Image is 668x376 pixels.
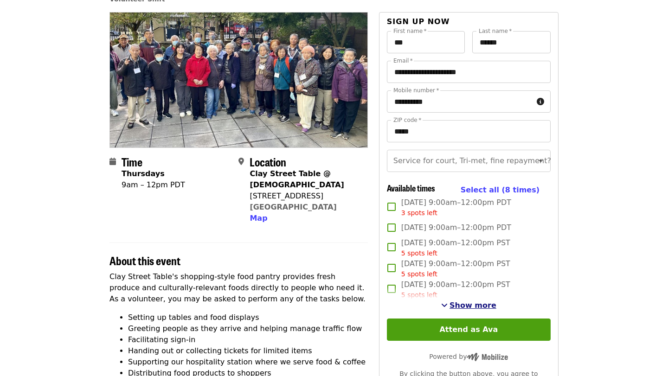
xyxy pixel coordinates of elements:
button: Select all (8 times) [461,183,540,197]
span: Map [250,214,267,223]
i: circle-info icon [537,97,544,106]
li: Greeting people as they arrive and helping manage traffic flow [128,323,368,334]
img: Powered by Mobilize [467,353,508,361]
input: Last name [472,31,551,53]
span: [DATE] 9:00am–12:00pm PST [401,279,510,300]
input: ZIP code [387,120,551,142]
span: Location [250,153,286,170]
span: Show more [450,301,496,310]
img: Clay Street Table Food Pantry- Free Food Market organized by Oregon Food Bank [110,13,367,147]
label: First name [393,28,427,34]
li: Handing out or collecting tickets for limited items [128,345,368,357]
span: Available times [387,182,435,194]
button: Attend as Ava [387,319,551,341]
span: 5 spots left [401,270,437,278]
span: [DATE] 9:00am–12:00pm PST [401,237,510,258]
a: [GEOGRAPHIC_DATA] [250,203,336,211]
input: First name [387,31,465,53]
i: calendar icon [109,157,116,166]
p: Clay Street Table's shopping-style food pantry provides fresh produce and culturally-relevant foo... [109,271,368,305]
span: About this event [109,252,180,268]
span: 3 spots left [401,209,437,217]
button: Open [534,154,547,167]
label: ZIP code [393,117,421,123]
button: Map [250,213,267,224]
div: [STREET_ADDRESS] [250,191,360,202]
span: Select all (8 times) [461,185,540,194]
button: See more timeslots [441,300,496,311]
strong: Thursdays [122,169,165,178]
span: [DATE] 9:00am–12:00pm PST [401,258,510,279]
span: Time [122,153,142,170]
span: Powered by [429,353,508,360]
li: Setting up tables and food displays [128,312,368,323]
li: Facilitating sign-in [128,334,368,345]
span: 5 spots left [401,291,437,299]
span: [DATE] 9:00am–12:00pm PDT [401,197,511,218]
label: Email [393,58,413,64]
input: Mobile number [387,90,533,113]
label: Mobile number [393,88,439,93]
span: 5 spots left [401,249,437,257]
label: Last name [479,28,512,34]
span: Sign up now [387,17,450,26]
li: Supporting our hospitality station where we serve food & coffee [128,357,368,368]
span: [DATE] 9:00am–12:00pm PDT [401,222,511,233]
div: 9am – 12pm PDT [122,179,185,191]
input: Email [387,61,551,83]
i: map-marker-alt icon [238,157,244,166]
strong: Clay Street Table @ [DEMOGRAPHIC_DATA] [250,169,344,189]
